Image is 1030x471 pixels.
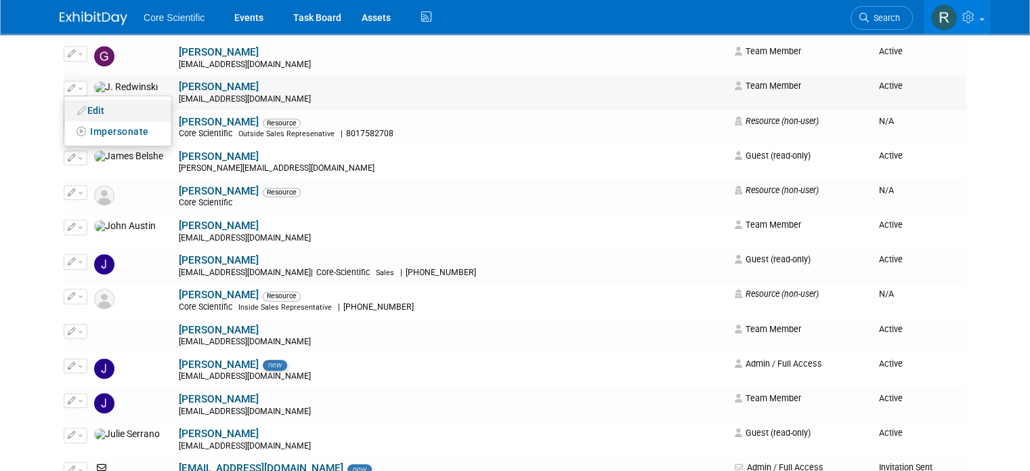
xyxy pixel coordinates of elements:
div: [EMAIL_ADDRESS][DOMAIN_NAME] [179,337,726,348]
span: Outside Sales Represenative [238,129,335,138]
span: Active [879,359,903,369]
span: Resource (non-user) [735,116,819,126]
a: [PERSON_NAME] [179,46,259,58]
a: Search [851,6,913,30]
span: Active [879,324,903,334]
img: John Frederick [94,324,114,344]
img: George Georgelos [94,46,114,66]
div: [EMAIL_ADDRESS][DOMAIN_NAME] [179,233,726,244]
a: [PERSON_NAME] [179,81,259,93]
span: Search [869,13,900,23]
img: Resource [94,185,114,205]
span: Resource [263,119,301,128]
span: Team Member [735,393,801,403]
img: Rachel Wolff [931,5,957,30]
span: new [263,360,287,371]
span: Guest (read-only) [735,254,811,264]
span: Resource [263,291,301,301]
a: [PERSON_NAME] [179,393,259,405]
span: N/A [879,116,894,126]
img: Jon Corrigan [94,359,114,379]
div: [EMAIL_ADDRESS][DOMAIN_NAME] [179,268,726,279]
span: Active [879,81,903,91]
span: Resource (non-user) [735,289,819,299]
span: | [400,268,402,277]
span: | [311,268,313,277]
span: Admin / Full Access [735,359,822,369]
span: Team Member [735,324,801,334]
img: J. Redwinski [94,81,158,94]
span: Sales [376,268,394,277]
img: James Belshe [94,150,163,163]
span: Team Member [735,81,801,91]
a: [PERSON_NAME] [179,428,259,440]
div: [EMAIL_ADDRESS][DOMAIN_NAME] [179,441,726,452]
img: John Austin [94,220,156,232]
span: [PHONE_NUMBER] [402,268,480,277]
span: Core Scientific [179,129,236,138]
a: [PERSON_NAME] [179,254,259,266]
span: | [341,129,343,138]
span: Active [879,393,903,403]
span: Active [879,254,903,264]
a: [PERSON_NAME] [179,359,259,371]
a: [PERSON_NAME] [179,116,259,128]
span: Resource [263,188,301,197]
div: [PERSON_NAME][EMAIL_ADDRESS][DOMAIN_NAME] [179,163,726,174]
span: Core Scientific [144,12,205,23]
div: [EMAIL_ADDRESS][DOMAIN_NAME] [179,371,726,382]
a: [PERSON_NAME] [179,185,259,197]
span: Impersonate [90,126,149,137]
div: [EMAIL_ADDRESS][DOMAIN_NAME] [179,407,726,417]
span: N/A [879,289,894,299]
img: John Bobrytzke [94,254,114,274]
span: Core Scientific [179,302,236,312]
img: ExhibitDay [60,12,127,25]
a: [PERSON_NAME] [179,150,259,163]
img: Julie Serrano [94,428,160,441]
a: [PERSON_NAME] [179,289,259,301]
span: 8017582708 [343,129,398,138]
span: Active [879,46,903,56]
span: Resource (non-user) [735,185,819,195]
span: Active [879,150,903,161]
button: Impersonate [71,123,156,141]
a: [PERSON_NAME] [179,220,259,232]
span: Inside Sales Representative [238,303,332,312]
span: | [338,302,340,312]
span: Core-Scientific [313,268,374,277]
span: [PHONE_NUMBER] [340,302,418,312]
span: Active [879,220,903,230]
div: [EMAIL_ADDRESS][DOMAIN_NAME] [179,94,726,105]
span: Active [879,428,903,438]
span: Guest (read-only) [735,150,811,161]
span: Core Scientific [179,198,236,207]
span: Guest (read-only) [735,428,811,438]
span: Team Member [735,46,801,56]
img: Jordan McCullough [94,393,114,413]
span: Team Member [735,220,801,230]
span: N/A [879,185,894,195]
img: Resource [94,289,114,309]
div: [EMAIL_ADDRESS][DOMAIN_NAME] [179,60,726,70]
a: Edit [64,101,171,120]
a: [PERSON_NAME] [179,324,259,336]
